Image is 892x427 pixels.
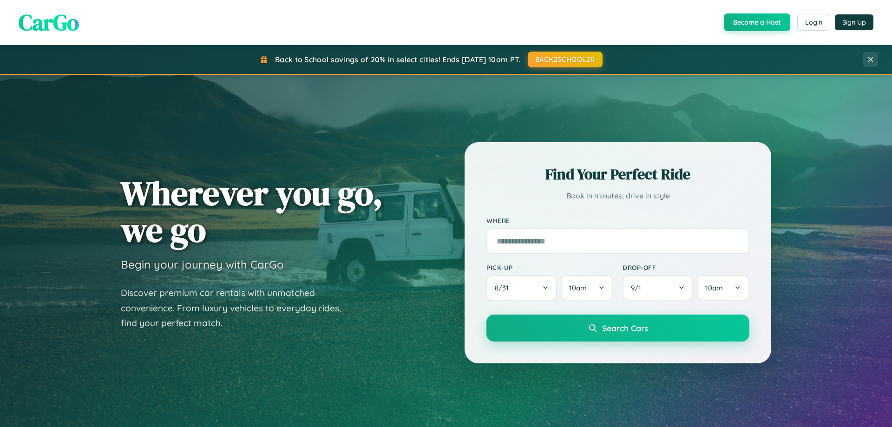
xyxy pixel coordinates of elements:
button: Sign Up [835,14,873,30]
h3: Begin your journey with CarGo [121,257,284,271]
button: Login [797,14,830,31]
h2: Find Your Perfect Ride [486,164,749,184]
span: Search Cars [602,323,648,333]
span: 10am [569,283,587,292]
button: 10am [561,275,613,301]
button: Search Cars [486,315,749,342]
button: 8/31 [486,275,557,301]
span: CarGo [19,7,79,38]
span: 9 / 1 [631,283,646,292]
label: Pick-up [486,263,613,271]
label: Where [486,217,749,224]
p: Discover premium car rentals with unmatched convenience. From luxury vehicles to everyday rides, ... [121,285,353,331]
button: 9/1 [623,275,693,301]
button: BACK2SCHOOL20 [528,52,603,67]
span: Back to School savings of 20% in select cities! Ends [DATE] 10am PT. [275,55,520,64]
button: 10am [697,275,749,301]
p: Book in minutes, drive in style [486,189,749,203]
label: Drop-off [623,263,749,271]
button: Become a Host [724,13,790,31]
span: 8 / 31 [495,283,513,292]
h1: Wherever you go, we go [121,175,383,248]
span: 10am [705,283,723,292]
